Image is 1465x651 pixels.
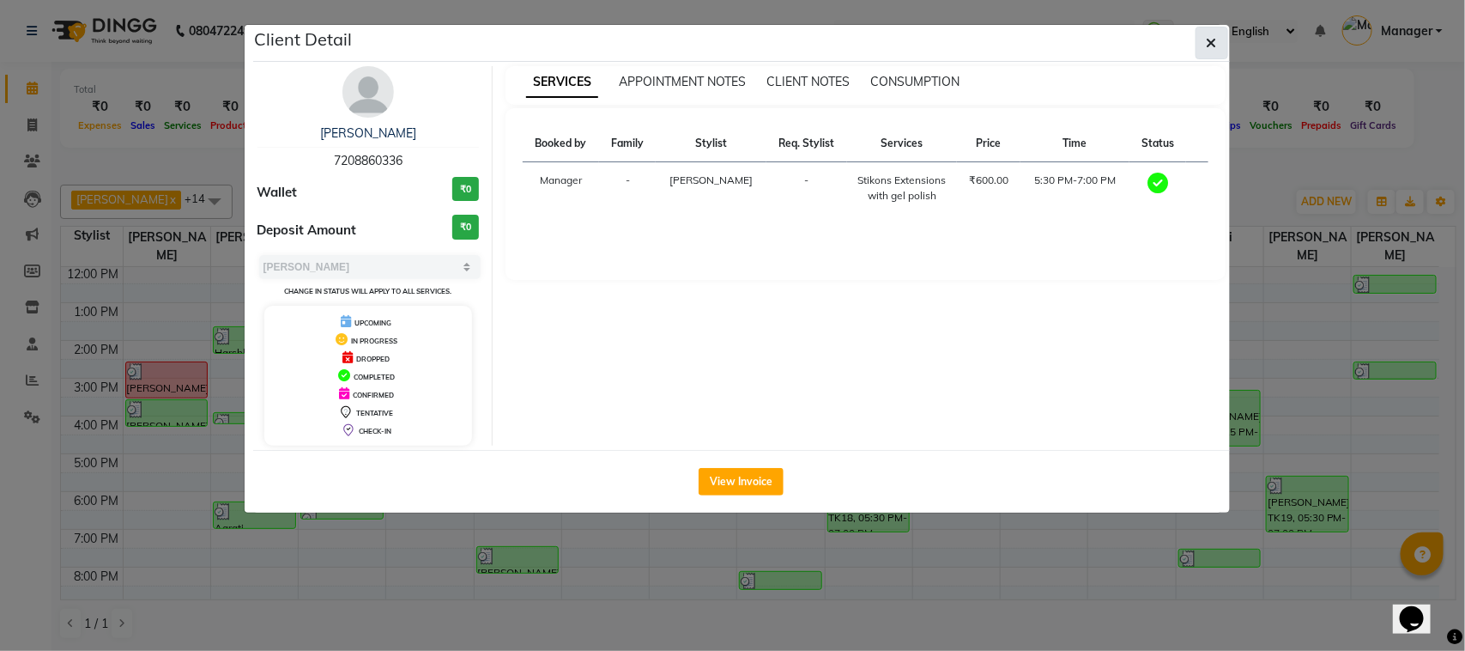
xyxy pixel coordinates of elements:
span: APPOINTMENT NOTES [619,74,746,89]
th: Status [1129,125,1186,162]
h3: ₹0 [452,177,479,202]
div: ₹600.00 [967,173,1010,188]
span: 7208860336 [334,153,403,168]
span: IN PROGRESS [351,337,397,345]
td: - [599,162,656,215]
th: Booked by [523,125,599,162]
th: Family [599,125,656,162]
span: UPCOMING [354,319,391,327]
span: Wallet [257,183,298,203]
div: Stikons Extensions with gel polish [857,173,947,204]
span: CONSUMPTION [870,74,960,89]
button: View Invoice [699,468,784,496]
th: Time [1020,125,1129,162]
iframe: chat widget [1393,582,1448,634]
td: - [766,162,848,215]
img: avatar [342,66,394,118]
h5: Client Detail [255,27,353,52]
td: Manager [523,162,599,215]
th: Price [957,125,1020,162]
th: Req. Stylist [766,125,848,162]
span: COMPLETED [354,373,395,381]
span: DROPPED [356,355,390,363]
td: 5:30 PM-7:00 PM [1020,162,1129,215]
span: SERVICES [526,67,598,98]
span: TENTATIVE [356,409,393,417]
span: CONFIRMED [353,391,394,399]
th: Services [847,125,957,162]
span: [PERSON_NAME] [669,173,753,186]
span: CHECK-IN [359,427,391,435]
a: [PERSON_NAME] [320,125,416,141]
h3: ₹0 [452,215,479,240]
span: CLIENT NOTES [766,74,850,89]
span: Deposit Amount [257,221,357,240]
th: Stylist [656,125,766,162]
small: Change in status will apply to all services. [284,287,451,295]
